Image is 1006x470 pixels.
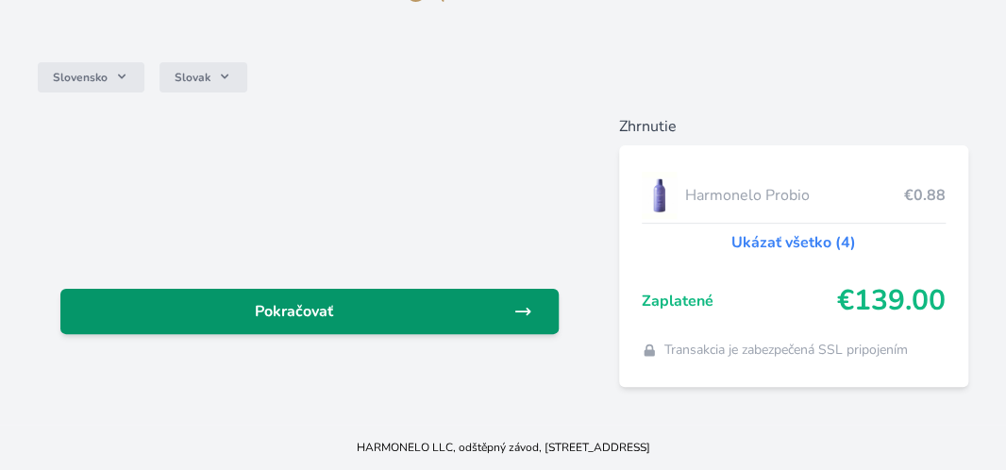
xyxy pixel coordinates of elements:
button: Slovak [159,62,247,92]
a: Ukázať všetko (4) [731,231,856,254]
span: Transakcia je zabezpečená SSL pripojením [664,341,908,360]
span: €139.00 [837,284,946,318]
span: Zaplatené [642,290,837,312]
img: CLEAN_PROBIO_se_stinem_x-lo.jpg [642,172,678,219]
a: Pokračovať [60,289,559,334]
h6: Zhrnutie [619,115,968,138]
span: Harmonelo Probio [684,184,904,207]
span: Pokračovať [75,300,513,323]
span: Slovak [175,70,210,85]
span: Slovensko [53,70,108,85]
span: €0.88 [904,184,946,207]
button: Slovensko [38,62,144,92]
